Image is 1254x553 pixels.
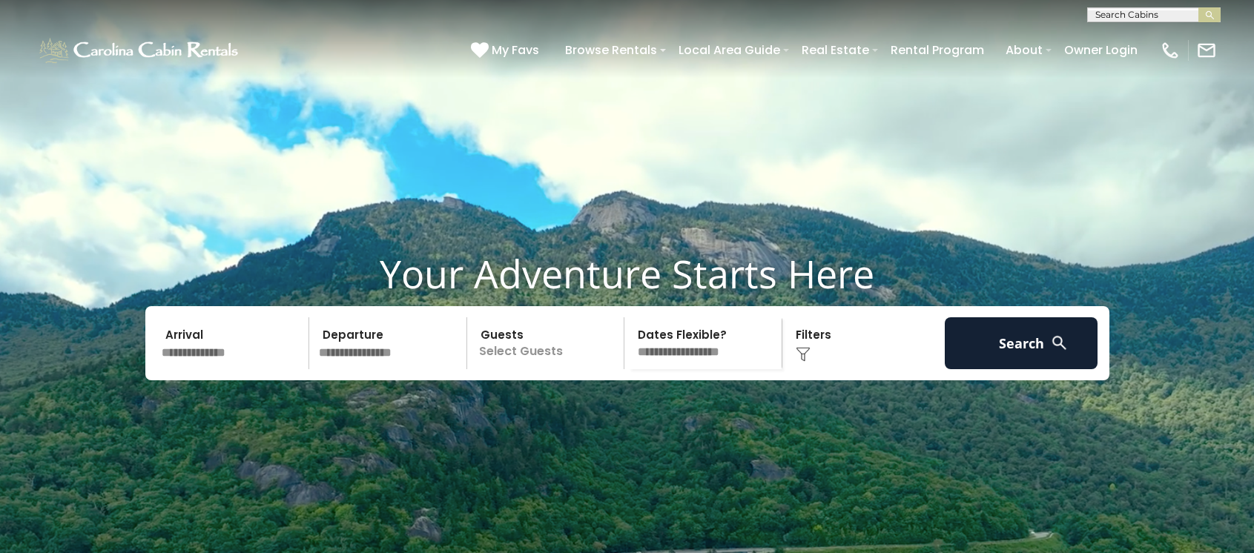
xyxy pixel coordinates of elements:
img: White-1-1-2.png [37,36,242,65]
a: Owner Login [1057,37,1145,63]
a: Rental Program [883,37,991,63]
span: My Favs [492,41,539,59]
p: Select Guests [472,317,624,369]
img: search-regular-white.png [1050,334,1069,352]
h1: Your Adventure Starts Here [11,251,1243,297]
button: Search [945,317,1098,369]
img: mail-regular-white.png [1196,40,1217,61]
img: filter--v1.png [796,347,811,362]
a: Browse Rentals [558,37,664,63]
a: My Favs [471,41,543,60]
img: phone-regular-white.png [1160,40,1181,61]
a: Real Estate [794,37,877,63]
a: About [998,37,1050,63]
a: Local Area Guide [671,37,788,63]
